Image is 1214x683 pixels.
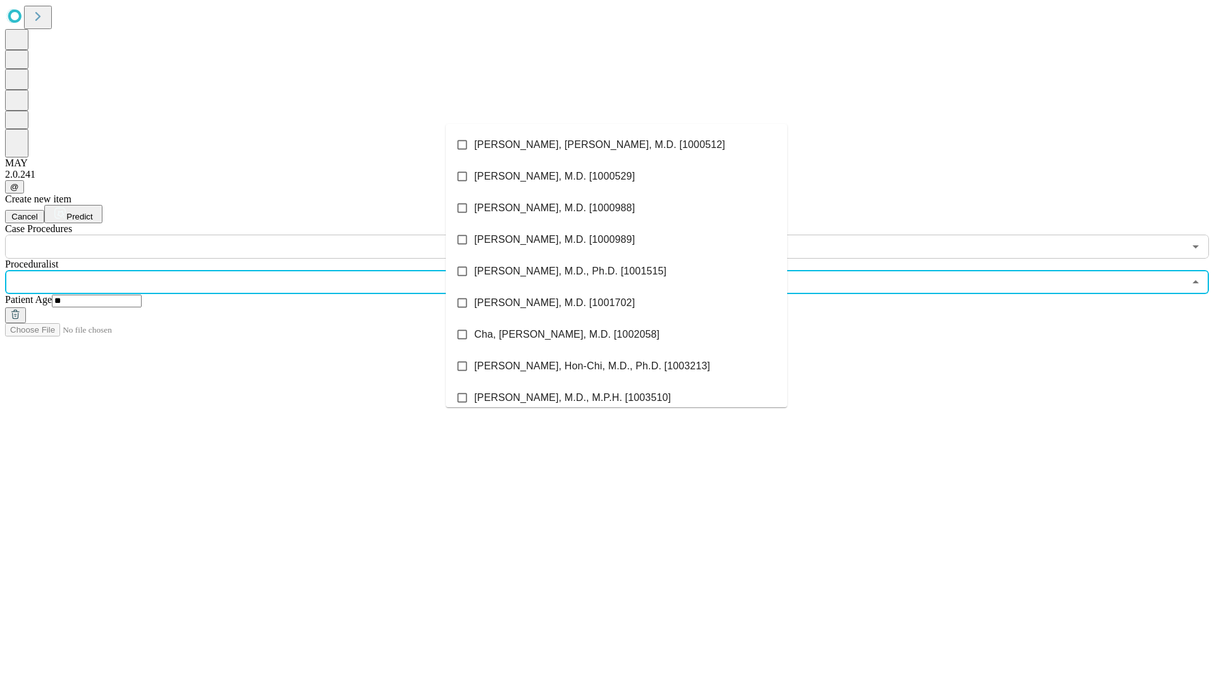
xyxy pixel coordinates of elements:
[11,212,38,221] span: Cancel
[474,295,635,311] span: [PERSON_NAME], M.D. [1001702]
[10,182,19,192] span: @
[474,390,671,405] span: [PERSON_NAME], M.D., M.P.H. [1003510]
[5,259,58,269] span: Proceduralist
[5,194,71,204] span: Create new item
[474,137,725,152] span: [PERSON_NAME], [PERSON_NAME], M.D. [1000512]
[5,157,1209,169] div: MAY
[474,359,710,374] span: [PERSON_NAME], Hon-Chi, M.D., Ph.D. [1003213]
[474,169,635,184] span: [PERSON_NAME], M.D. [1000529]
[5,169,1209,180] div: 2.0.241
[1187,273,1205,291] button: Close
[5,180,24,194] button: @
[5,223,72,234] span: Scheduled Procedure
[44,205,102,223] button: Predict
[66,212,92,221] span: Predict
[474,232,635,247] span: [PERSON_NAME], M.D. [1000989]
[5,210,44,223] button: Cancel
[1187,238,1205,255] button: Open
[474,200,635,216] span: [PERSON_NAME], M.D. [1000988]
[5,294,52,305] span: Patient Age
[474,327,659,342] span: Cha, [PERSON_NAME], M.D. [1002058]
[474,264,666,279] span: [PERSON_NAME], M.D., Ph.D. [1001515]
